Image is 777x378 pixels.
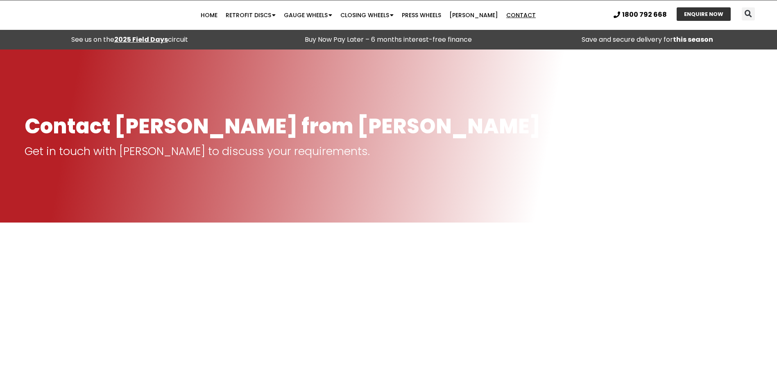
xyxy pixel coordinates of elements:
[25,2,106,28] img: Ryan NT logo
[263,34,514,45] p: Buy Now Pay Later – 6 months interest-free finance
[522,34,773,45] p: Save and secure delivery for
[222,7,280,23] a: Retrofit Discs
[280,7,336,23] a: Gauge Wheels
[742,7,755,20] div: Search
[622,11,667,18] span: 1800 792 668
[673,35,713,44] strong: this season
[614,11,667,18] a: 1800 792 668
[159,249,618,371] iframe: 134 Golf Course Road, Horsham
[677,7,731,21] a: ENQUIRE NOW
[114,35,168,44] a: 2025 Field Days
[197,7,222,23] a: Home
[25,146,752,157] p: Get in touch with [PERSON_NAME] to discuss your requirements.
[25,115,752,137] h1: Contact [PERSON_NAME] from [PERSON_NAME]
[502,7,540,23] a: Contact
[4,34,255,45] div: See us on the circuit
[445,7,502,23] a: [PERSON_NAME]
[151,7,586,23] nav: Menu
[398,7,445,23] a: Press Wheels
[684,11,723,17] span: ENQUIRE NOW
[336,7,398,23] a: Closing Wheels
